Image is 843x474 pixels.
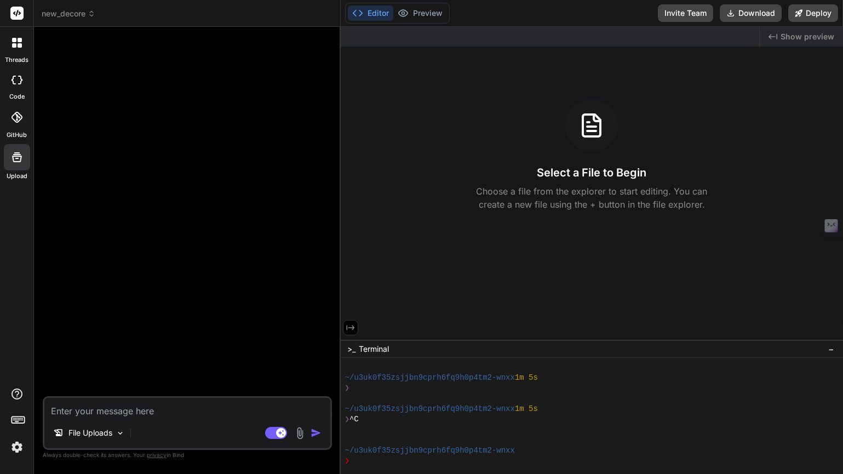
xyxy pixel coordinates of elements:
label: code [9,92,25,101]
label: threads [5,55,28,65]
img: icon [311,427,322,438]
img: Pick Models [116,429,125,438]
span: ~/u3uk0f35zsjjbn9cprh6fq9h0p4tm2-wnxx [345,373,515,383]
span: ~/u3uk0f35zsjjbn9cprh6fq9h0p4tm2-wnxx [345,446,515,456]
span: privacy [147,452,167,458]
span: new_decore [42,8,95,19]
p: Always double-check its answers. Your in Bind [43,450,332,460]
img: attachment [294,427,306,439]
button: Download [720,4,782,22]
span: 1m 5s [515,404,538,414]
span: >_ [347,344,355,355]
span: ~/u3uk0f35zsjjbn9cprh6fq9h0p4tm2-wnxx [345,404,515,414]
button: Deploy [788,4,838,22]
span: 1m 5s [515,373,538,383]
h3: Select a File to Begin [537,165,646,180]
button: − [826,340,836,358]
span: ❯ [345,456,349,466]
button: Editor [348,5,393,21]
img: settings [8,438,26,456]
span: ❯ [345,383,349,393]
span: ❯ [345,414,349,425]
span: Terminal [359,344,389,355]
span: Show preview [781,31,834,42]
p: File Uploads [68,427,112,438]
p: Choose a file from the explorer to start editing. You can create a new file using the + button in... [469,185,714,211]
button: Preview [393,5,447,21]
label: GitHub [7,130,27,140]
span: − [828,344,834,355]
span: ^C [349,414,359,425]
button: Invite Team [658,4,713,22]
label: Upload [7,172,27,181]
